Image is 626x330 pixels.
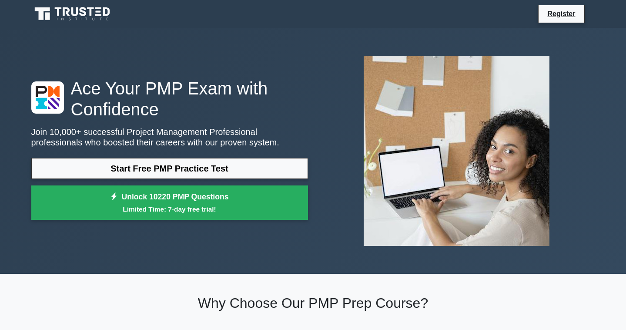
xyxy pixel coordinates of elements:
[31,158,308,179] a: Start Free PMP Practice Test
[42,204,297,214] small: Limited Time: 7-day free trial!
[542,8,580,19] a: Register
[31,295,595,311] h2: Why Choose Our PMP Prep Course?
[31,127,308,148] p: Join 10,000+ successful Project Management Professional professionals who boosted their careers w...
[31,78,308,120] h1: Ace Your PMP Exam with Confidence
[31,185,308,220] a: Unlock 10220 PMP QuestionsLimited Time: 7-day free trial!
